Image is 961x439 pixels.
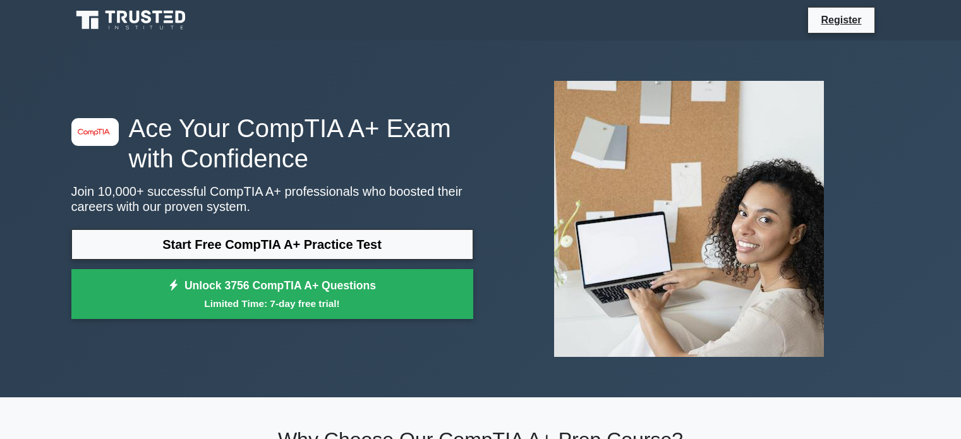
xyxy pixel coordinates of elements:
[813,12,869,28] a: Register
[71,184,473,214] p: Join 10,000+ successful CompTIA A+ professionals who boosted their careers with our proven system.
[71,113,473,174] h1: Ace Your CompTIA A+ Exam with Confidence
[87,296,457,311] small: Limited Time: 7-day free trial!
[71,229,473,260] a: Start Free CompTIA A+ Practice Test
[71,269,473,320] a: Unlock 3756 CompTIA A+ QuestionsLimited Time: 7-day free trial!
